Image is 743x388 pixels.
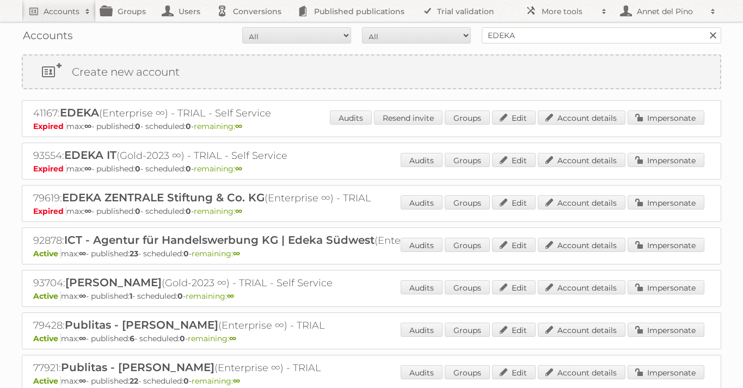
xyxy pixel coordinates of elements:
[233,376,240,386] strong: ∞
[628,153,704,167] a: Impersonate
[492,280,536,294] a: Edit
[84,121,91,131] strong: ∞
[183,249,189,258] strong: 0
[492,110,536,125] a: Edit
[33,191,414,205] h2: 79619: (Enterprise ∞) - TRIAL
[135,121,140,131] strong: 0
[628,323,704,337] a: Impersonate
[445,195,490,210] a: Groups
[188,334,236,343] span: remaining:
[79,249,86,258] strong: ∞
[79,334,86,343] strong: ∞
[33,249,710,258] p: max: - published: - scheduled: -
[538,110,625,125] a: Account details
[130,376,138,386] strong: 22
[445,153,490,167] a: Groups
[23,56,720,88] a: Create new account
[401,153,443,167] a: Audits
[33,164,710,174] p: max: - published: - scheduled: -
[233,249,240,258] strong: ∞
[445,365,490,379] a: Groups
[235,121,242,131] strong: ∞
[177,291,183,301] strong: 0
[33,106,414,120] h2: 41167: (Enterprise ∞) - TRIAL - Self Service
[44,6,79,17] h2: Accounts
[628,365,704,379] a: Impersonate
[192,249,240,258] span: remaining:
[33,318,414,332] h2: 79428: (Enterprise ∞) - TRIAL
[65,276,162,289] span: [PERSON_NAME]
[33,249,61,258] span: Active
[186,291,234,301] span: remaining:
[64,233,374,247] span: ICT - Agentur für Handelswerbung KG | Edeka Südwest
[628,280,704,294] a: Impersonate
[492,238,536,252] a: Edit
[538,195,625,210] a: Account details
[186,121,191,131] strong: 0
[33,376,710,386] p: max: - published: - scheduled: -
[130,334,134,343] strong: 6
[538,365,625,379] a: Account details
[235,164,242,174] strong: ∞
[33,276,414,290] h2: 93704: (Gold-2023 ∞) - TRIAL - Self Service
[229,334,236,343] strong: ∞
[374,110,443,125] a: Resend invite
[628,110,704,125] a: Impersonate
[33,206,710,216] p: max: - published: - scheduled: -
[330,110,372,125] a: Audits
[538,323,625,337] a: Account details
[130,291,132,301] strong: 1
[33,149,414,163] h2: 93554: (Gold-2023 ∞) - TRIAL - Self Service
[79,291,86,301] strong: ∞
[634,6,705,17] h2: Annet del Pino
[227,291,234,301] strong: ∞
[33,334,61,343] span: Active
[538,238,625,252] a: Account details
[130,249,138,258] strong: 23
[401,365,443,379] a: Audits
[492,153,536,167] a: Edit
[64,149,116,162] span: EDEKA IT
[401,238,443,252] a: Audits
[235,206,242,216] strong: ∞
[180,334,185,343] strong: 0
[194,121,242,131] span: remaining:
[33,121,66,131] span: Expired
[135,164,140,174] strong: 0
[33,361,414,375] h2: 77921: (Enterprise ∞) - TRIAL
[62,191,265,204] span: EDEKA ZENTRALE Stiftung & Co. KG
[445,238,490,252] a: Groups
[542,6,596,17] h2: More tools
[401,280,443,294] a: Audits
[33,121,710,131] p: max: - published: - scheduled: -
[538,153,625,167] a: Account details
[183,376,189,386] strong: 0
[492,365,536,379] a: Edit
[65,318,218,331] span: Publitas - [PERSON_NAME]
[445,110,490,125] a: Groups
[401,195,443,210] a: Audits
[401,323,443,337] a: Audits
[492,195,536,210] a: Edit
[445,323,490,337] a: Groups
[33,233,414,248] h2: 92878: (Enterprise ∞) - TRIAL
[33,164,66,174] span: Expired
[186,164,191,174] strong: 0
[445,280,490,294] a: Groups
[628,238,704,252] a: Impersonate
[194,206,242,216] span: remaining:
[186,206,191,216] strong: 0
[628,195,704,210] a: Impersonate
[84,164,91,174] strong: ∞
[192,376,240,386] span: remaining:
[84,206,91,216] strong: ∞
[135,206,140,216] strong: 0
[61,361,214,374] span: Publitas - [PERSON_NAME]
[33,206,66,216] span: Expired
[60,106,99,119] span: EDEKA
[194,164,242,174] span: remaining:
[33,376,61,386] span: Active
[492,323,536,337] a: Edit
[33,334,710,343] p: max: - published: - scheduled: -
[79,376,86,386] strong: ∞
